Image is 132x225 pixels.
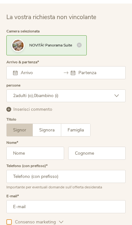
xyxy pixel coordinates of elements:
[6,141,18,144] label: Nome
[6,194,19,198] label: E-mail
[6,170,126,183] input: Telefono (con prefisso)
[16,93,34,99] span: adulti (o),
[29,43,72,48] span: NOVITÀ! Panorama Suite
[6,13,96,21] span: La vostra richiesta non vincolante
[36,93,58,99] span: bambino (i)
[68,147,126,160] input: Cognome
[6,117,16,121] div: Titolo
[6,83,20,87] label: persone
[68,127,84,133] span: Famiglia
[13,93,16,99] span: 2
[19,70,51,76] input: Arrivo
[13,106,52,113] span: Inserisci commento
[12,40,24,51] img: La vostra richiesta non vincolante
[6,183,126,190] div: Importante per eventuali domande sull’offerta desiderata
[34,93,36,99] span: 0
[39,127,55,133] span: Signora
[6,60,39,64] label: Arrivo & partenza
[13,127,26,133] span: Signor
[6,164,48,168] label: Telefono (con prefisso)
[6,200,126,213] input: E-mail
[6,147,64,160] input: Nome
[6,29,40,34] span: Camera selezionata
[77,70,109,76] input: Partenza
